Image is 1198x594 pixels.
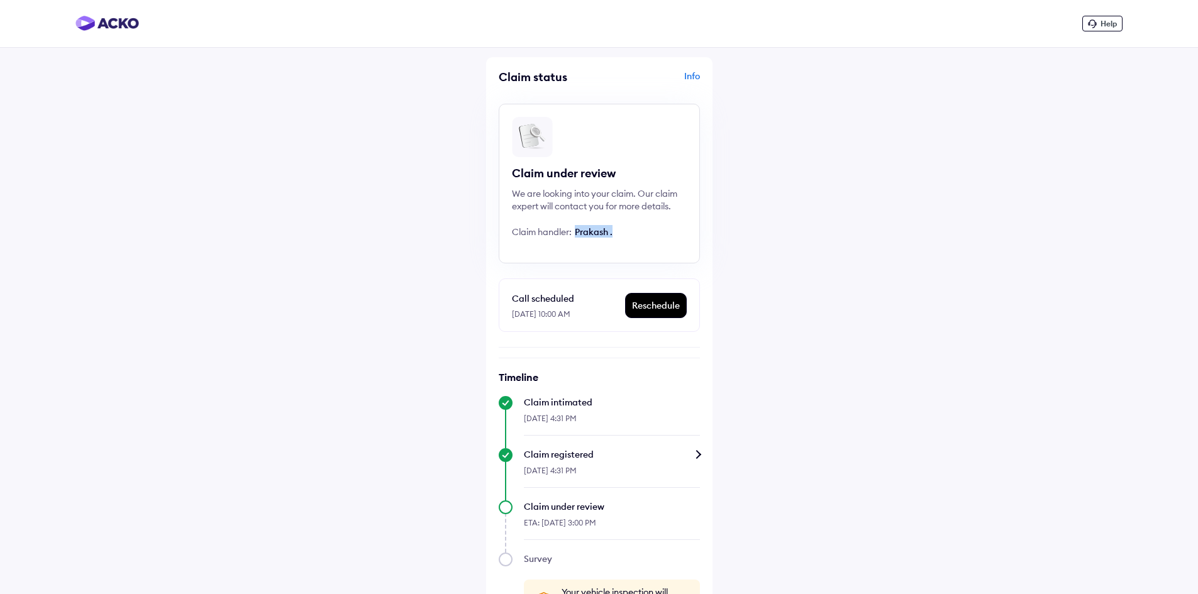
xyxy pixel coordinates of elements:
[524,448,700,461] div: Claim registered
[512,306,624,319] div: [DATE] 10:00 AM
[499,371,700,383] h6: Timeline
[524,500,700,513] div: Claim under review
[575,226,613,238] span: Prakash .
[524,396,700,409] div: Claim intimated
[512,226,572,238] span: Claim handler:
[1101,19,1117,28] span: Help
[512,166,687,181] div: Claim under review
[499,70,596,84] div: Claim status
[524,409,700,436] div: [DATE] 4:31 PM
[512,187,687,212] div: We are looking into your claim. Our claim expert will contact you for more details.
[602,70,700,94] div: Info
[524,553,700,565] div: Survey
[524,461,700,488] div: [DATE] 4:31 PM
[626,294,686,317] div: Reschedule
[512,291,624,306] div: Call scheduled
[75,16,139,31] img: horizontal-gradient.png
[524,513,700,540] div: ETA: [DATE] 3:00 PM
